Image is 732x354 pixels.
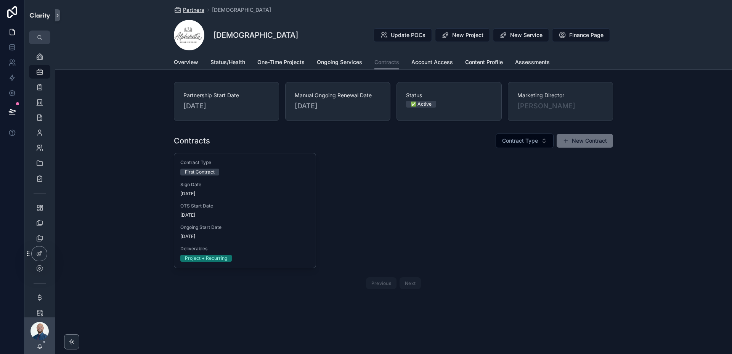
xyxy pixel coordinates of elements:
[517,92,604,99] span: Marketing Director
[180,233,310,240] span: [DATE]
[435,28,490,42] button: New Project
[374,55,399,70] a: Contracts
[257,58,305,66] span: One-Time Projects
[174,153,316,268] a: Contract TypeFirst ContractSign Date[DATE]OTS Start Date[DATE]Ongoing Start Date[DATE]Deliverable...
[317,55,362,71] a: Ongoing Services
[411,101,432,108] div: ✅ Active
[210,58,245,66] span: Status/Health
[180,182,310,188] span: Sign Date
[557,134,613,148] button: New Contract
[24,44,55,317] div: scrollable content
[295,92,381,99] span: Manual Ongoing Renewal Date
[510,31,543,39] span: New Service
[183,101,270,111] span: [DATE]
[515,55,550,71] a: Assessments
[374,58,399,66] span: Contracts
[317,58,362,66] span: Ongoing Services
[174,58,198,66] span: Overview
[411,58,453,66] span: Account Access
[569,31,604,39] span: Finance Page
[374,28,432,42] button: Update POCs
[185,169,215,175] div: First Contract
[406,92,492,99] span: Status
[174,6,204,14] a: Partners
[517,101,575,111] a: [PERSON_NAME]
[552,28,610,42] button: Finance Page
[391,31,425,39] span: Update POCs
[212,6,271,14] a: [DEMOGRAPHIC_DATA]
[180,159,310,166] span: Contract Type
[465,58,503,66] span: Content Profile
[180,203,310,209] span: OTS Start Date
[452,31,483,39] span: New Project
[257,55,305,71] a: One-Time Projects
[213,30,298,40] h1: [DEMOGRAPHIC_DATA]
[180,246,310,252] span: Deliverables
[502,137,538,145] span: Contract Type
[493,28,549,42] button: New Service
[210,55,245,71] a: Status/Health
[515,58,550,66] span: Assessments
[29,9,50,21] img: App logo
[411,55,453,71] a: Account Access
[174,135,210,146] h1: Contracts
[496,134,554,148] button: Select Button
[183,6,204,14] span: Partners
[465,55,503,71] a: Content Profile
[295,101,381,111] span: [DATE]
[180,212,310,218] span: [DATE]
[185,255,227,262] div: Project + Recurring
[174,55,198,71] a: Overview
[180,224,310,230] span: Ongoing Start Date
[183,92,270,99] span: Partnership Start Date
[180,191,310,197] span: [DATE]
